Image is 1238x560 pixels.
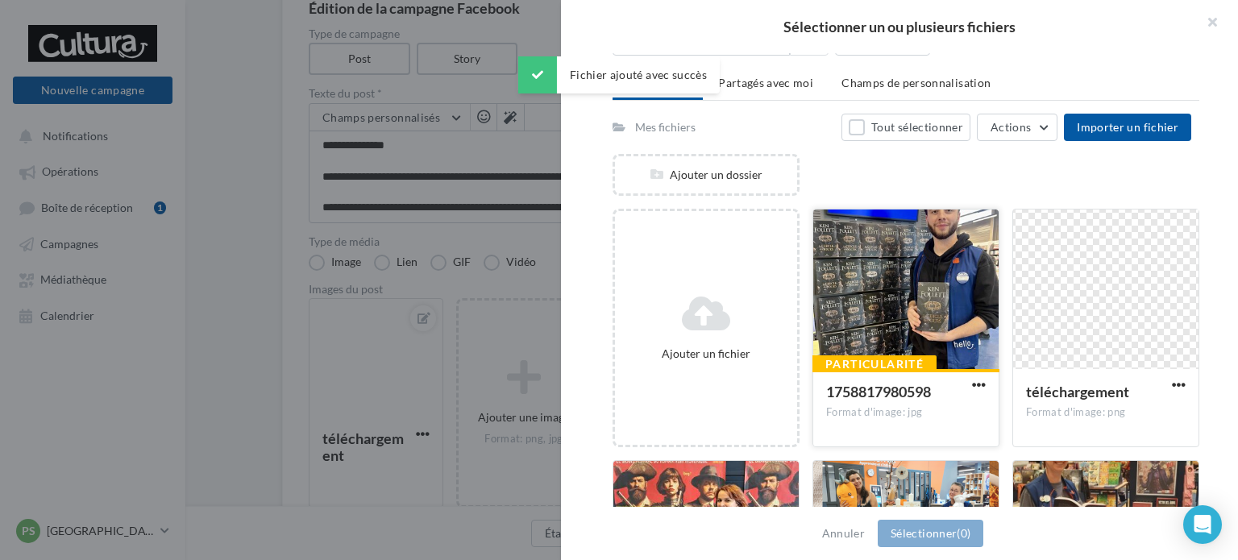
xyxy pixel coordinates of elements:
span: téléchargement [1026,383,1129,400]
div: Fichier ajouté avec succès [518,56,720,93]
div: Particularité [812,355,937,373]
span: Partagés avec moi [718,76,813,89]
div: Open Intercom Messenger [1183,505,1222,544]
div: Ajouter un fichier [621,346,791,362]
span: (0) [957,526,970,540]
span: Champs de personnalisation [841,76,991,89]
div: Format d'image: jpg [826,405,986,420]
span: Importer un fichier [1077,120,1178,134]
h2: Sélectionner un ou plusieurs fichiers [587,19,1212,34]
button: Annuler [816,524,871,543]
button: Importer un fichier [1064,114,1191,141]
button: Tout sélectionner [841,114,970,141]
div: Ajouter un dossier [615,167,797,183]
span: Actions [991,120,1031,134]
span: 1758817980598 [826,383,931,400]
div: Mes fichiers [635,119,696,135]
button: Actions [977,114,1057,141]
div: Format d'image: png [1026,405,1186,420]
button: Sélectionner(0) [878,520,983,547]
